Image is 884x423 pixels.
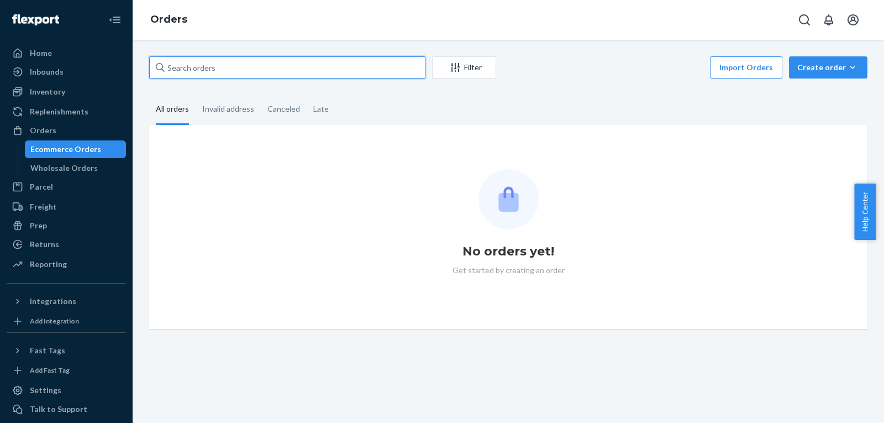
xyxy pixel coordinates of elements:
div: Add Integration [30,316,79,326]
a: Add Integration [7,315,126,328]
a: Reporting [7,255,126,273]
div: Returns [30,239,59,250]
button: Import Orders [710,56,782,79]
a: Settings [7,382,126,399]
img: Flexport logo [12,14,59,25]
a: Ecommerce Orders [25,140,127,158]
a: Replenishments [7,103,126,121]
div: Ecommerce Orders [30,144,101,155]
div: Inventory [30,86,65,97]
div: Reporting [30,259,67,270]
ol: breadcrumbs [141,4,196,36]
div: Parcel [30,181,53,192]
a: Home [7,44,126,62]
div: All orders [156,95,189,125]
div: Canceled [267,95,300,123]
div: Create order [797,62,859,73]
button: Open account menu [842,9,864,31]
div: Filter [433,62,496,73]
div: Settings [30,385,61,396]
div: Invalid address [202,95,254,123]
h1: No orders yet! [462,243,554,260]
button: Create order [789,56,867,79]
button: Filter [432,56,496,79]
a: Inventory [7,83,126,101]
a: Parcel [7,178,126,196]
button: Help Center [854,184,876,240]
div: Inbounds [30,66,64,77]
div: Freight [30,201,57,212]
button: Open Search Box [793,9,815,31]
a: Orders [150,13,187,25]
button: Close Navigation [104,9,126,31]
button: Fast Tags [7,342,126,359]
a: Prep [7,217,126,234]
a: Orders [7,122,126,139]
a: Wholesale Orders [25,159,127,177]
button: Open notifications [818,9,840,31]
div: Late [313,95,329,123]
div: Add Fast Tag [30,365,70,375]
input: Search orders [149,56,425,79]
div: Home [30,48,52,59]
a: Freight [7,198,126,216]
button: Integrations [7,293,126,310]
div: Fast Tags [30,345,65,356]
img: Empty list [478,169,539,229]
div: Integrations [30,296,76,307]
div: Orders [30,125,56,136]
a: Add Fast Tag [7,364,126,377]
div: Wholesale Orders [30,163,98,174]
a: Returns [7,236,126,253]
a: Inbounds [7,63,126,81]
div: Talk to Support [30,404,87,415]
div: Prep [30,220,47,231]
a: Talk to Support [7,400,126,418]
p: Get started by creating an order [452,265,565,276]
div: Replenishments [30,106,88,117]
